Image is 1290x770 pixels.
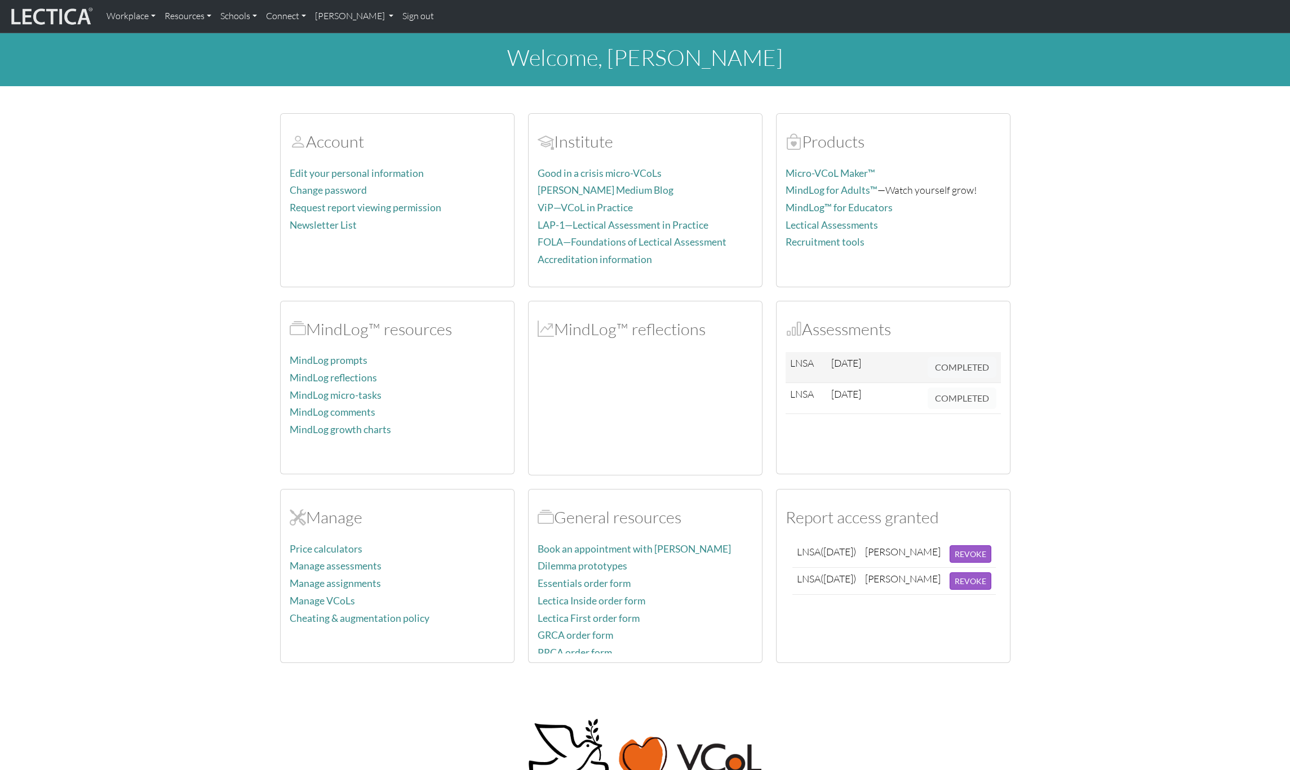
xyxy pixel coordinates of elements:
[290,319,505,339] h2: MindLog™ resources
[160,5,216,28] a: Resources
[786,219,878,231] a: Lectical Assessments
[831,357,861,369] span: [DATE]
[290,202,441,213] a: Request report viewing permission
[538,236,726,248] a: FOLA—Foundations of Lectical Assessment
[538,595,645,607] a: Lectica Inside order form
[786,383,827,414] td: LNSA
[290,560,382,572] a: Manage assessments
[792,541,861,568] td: LNSA
[290,184,367,196] a: Change password
[786,319,802,339] span: Assessments
[538,202,633,213] a: ViP—VCoL in Practice
[290,372,377,384] a: MindLog reflections
[290,595,355,607] a: Manage VCoLs
[538,560,627,572] a: Dilemma prototypes
[290,389,382,401] a: MindLog micro-tasks
[290,354,367,366] a: MindLog prompts
[821,545,856,558] span: ([DATE])
[950,572,991,590] button: REVOKE
[290,219,357,231] a: Newsletter List
[538,508,753,527] h2: General resources
[786,508,1001,527] h2: Report access granted
[290,167,424,179] a: Edit your personal information
[538,577,631,589] a: Essentials order form
[786,167,875,179] a: Micro-VCoL Maker™
[290,612,429,624] a: Cheating & augmentation policy
[538,647,612,658] a: PRCA order form
[821,572,856,585] span: ([DATE])
[538,167,662,179] a: Good in a crisis micro-VCoLs
[538,629,613,641] a: GRCA order form
[792,567,861,594] td: LNSA
[538,184,673,196] a: [PERSON_NAME] Medium Blog
[786,132,1001,152] h2: Products
[290,319,306,339] span: MindLog™ resources
[950,545,991,563] button: REVOKE
[865,545,941,558] div: [PERSON_NAME]
[538,132,753,152] h2: Institute
[831,388,861,400] span: [DATE]
[290,508,505,527] h2: Manage
[290,424,391,435] a: MindLog growth charts
[538,507,554,527] span: Resources
[290,131,306,152] span: Account
[786,184,877,196] a: MindLog for Adults™
[311,5,398,28] a: [PERSON_NAME]
[290,406,375,418] a: MindLog comments
[786,236,865,248] a: Recruitment tools
[216,5,261,28] a: Schools
[290,507,306,527] span: Manage
[786,319,1001,339] h2: Assessments
[786,131,802,152] span: Products
[261,5,311,28] a: Connect
[538,319,554,339] span: MindLog
[786,352,827,383] td: LNSA
[538,253,652,265] a: Accreditation information
[786,182,1001,198] p: —Watch yourself grow!
[102,5,160,28] a: Workplace
[538,219,708,231] a: LAP-1—Lectical Assessment in Practice
[786,202,893,213] a: MindLog™ for Educators
[290,132,505,152] h2: Account
[398,5,438,28] a: Sign out
[538,543,731,555] a: Book an appointment with [PERSON_NAME]
[290,543,362,555] a: Price calculators
[538,131,554,152] span: Account
[865,572,941,585] div: [PERSON_NAME]
[538,319,753,339] h2: MindLog™ reflections
[538,612,640,624] a: Lectica First order form
[8,6,93,27] img: lecticalive
[290,577,381,589] a: Manage assignments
